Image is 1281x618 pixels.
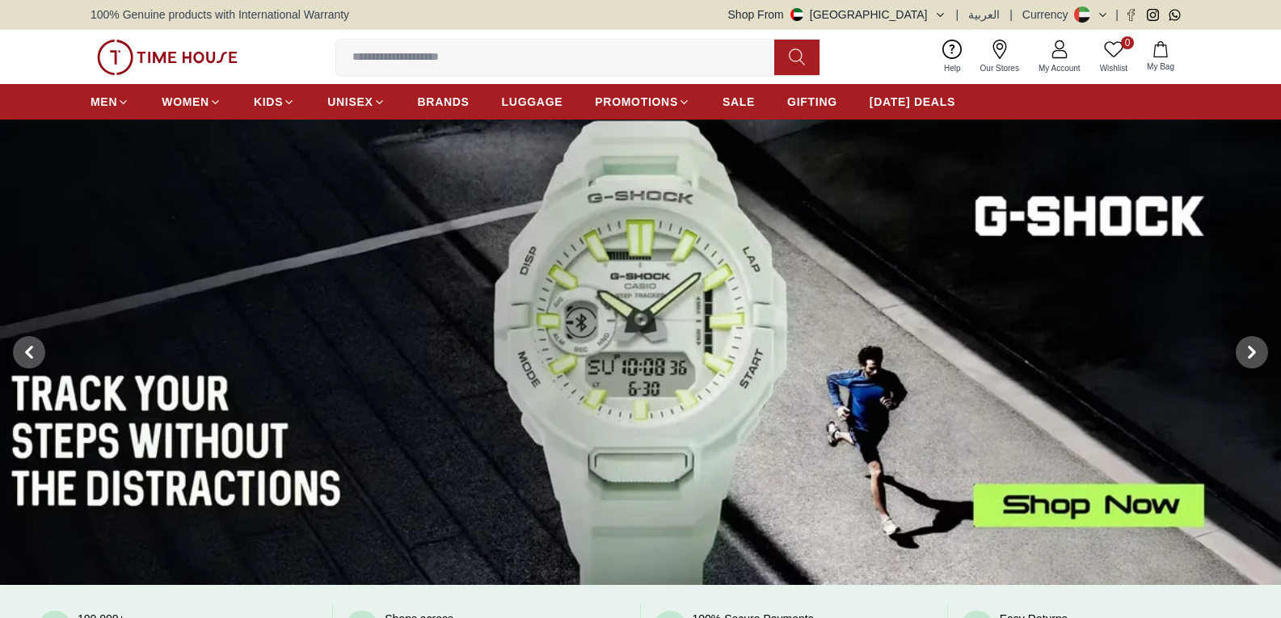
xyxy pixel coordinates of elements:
button: My Bag [1137,38,1184,76]
a: UNISEX [327,87,385,116]
button: العربية [968,6,1000,23]
div: Currency [1022,6,1075,23]
span: 0 [1121,36,1134,49]
a: WOMEN [162,87,221,116]
span: | [1115,6,1119,23]
a: [DATE] DEALS [870,87,955,116]
a: Our Stores [971,36,1029,78]
span: My Bag [1140,61,1181,73]
span: PROMOTIONS [595,94,678,110]
span: Help [938,62,967,74]
img: United Arab Emirates [790,8,803,21]
span: | [1009,6,1013,23]
a: KIDS [254,87,295,116]
a: BRANDS [418,87,470,116]
span: BRANDS [418,94,470,110]
button: Shop From[GEOGRAPHIC_DATA] [728,6,946,23]
span: SALE [723,94,755,110]
a: Help [934,36,971,78]
span: | [956,6,959,23]
span: GIFTING [787,94,837,110]
a: Whatsapp [1169,9,1181,21]
span: LUGGAGE [502,94,563,110]
a: Facebook [1125,9,1137,21]
span: UNISEX [327,94,373,110]
span: WOMEN [162,94,209,110]
a: Instagram [1147,9,1159,21]
span: 100% Genuine products with International Warranty [91,6,349,23]
span: My Account [1032,62,1087,74]
img: ... [97,40,238,75]
span: MEN [91,94,117,110]
span: Wishlist [1093,62,1134,74]
a: SALE [723,87,755,116]
a: 0Wishlist [1090,36,1137,78]
a: MEN [91,87,129,116]
a: PROMOTIONS [595,87,690,116]
span: KIDS [254,94,283,110]
span: Our Stores [974,62,1026,74]
a: GIFTING [787,87,837,116]
span: [DATE] DEALS [870,94,955,110]
a: LUGGAGE [502,87,563,116]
